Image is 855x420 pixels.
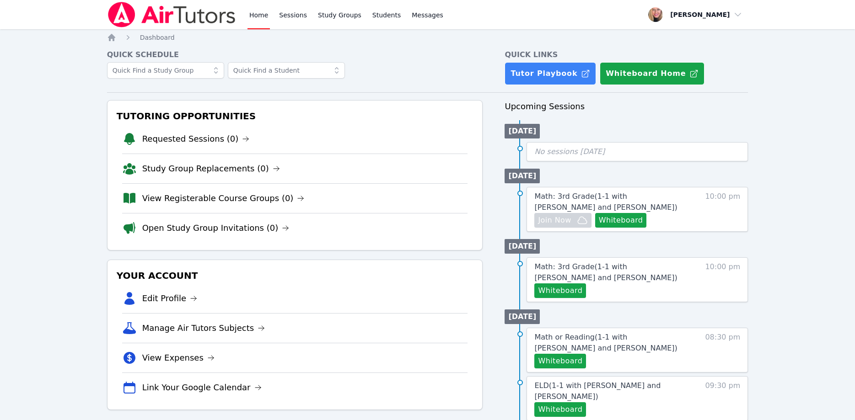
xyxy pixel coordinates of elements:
span: Math: 3rd Grade ( 1-1 with [PERSON_NAME] and [PERSON_NAME] ) [534,262,677,282]
li: [DATE] [505,309,540,324]
h3: Your Account [115,267,475,284]
span: Math or Reading ( 1-1 with [PERSON_NAME] and [PERSON_NAME] ) [534,333,677,352]
a: Open Study Group Invitations (0) [142,222,290,234]
a: Math or Reading(1-1 with [PERSON_NAME] and [PERSON_NAME]) [534,332,688,354]
button: Whiteboard [595,213,647,228]
li: [DATE] [505,169,540,183]
a: Link Your Google Calendar [142,381,262,394]
a: Tutor Playbook [505,62,596,85]
span: No sessions [DATE] [534,147,605,156]
button: Whiteboard Home [600,62,704,85]
a: Manage Air Tutors Subjects [142,322,265,335]
span: Dashboard [140,34,175,41]
a: Math: 3rd Grade(1-1 with [PERSON_NAME] and [PERSON_NAME]) [534,261,688,283]
a: View Expenses [142,351,215,364]
span: 10:00 pm [705,261,740,298]
span: 10:00 pm [705,191,740,228]
button: Whiteboard [534,402,586,417]
button: Join Now [534,213,591,228]
h3: Tutoring Opportunities [115,108,475,124]
span: Messages [412,11,443,20]
a: Edit Profile [142,292,198,305]
span: ELD ( 1-1 with [PERSON_NAME] and [PERSON_NAME] ) [534,381,661,401]
button: Whiteboard [534,354,586,368]
img: Air Tutors [107,2,237,27]
nav: Breadcrumb [107,33,748,42]
input: Quick Find a Student [228,62,345,79]
h3: Upcoming Sessions [505,100,748,113]
a: ELD(1-1 with [PERSON_NAME] and [PERSON_NAME]) [534,380,688,402]
a: Math: 3rd Grade(1-1 with [PERSON_NAME] and [PERSON_NAME]) [534,191,688,213]
span: 09:30 pm [705,380,740,417]
a: Dashboard [140,33,175,42]
h4: Quick Schedule [107,49,483,60]
span: Join Now [538,215,571,226]
span: Math: 3rd Grade ( 1-1 with [PERSON_NAME] and [PERSON_NAME] ) [534,192,677,212]
li: [DATE] [505,124,540,138]
li: [DATE] [505,239,540,254]
a: Study Group Replacements (0) [142,162,280,175]
span: 08:30 pm [705,332,740,368]
a: Requested Sessions (0) [142,133,250,145]
a: View Registerable Course Groups (0) [142,192,305,205]
h4: Quick Links [505,49,748,60]
button: Whiteboard [534,283,586,298]
input: Quick Find a Study Group [107,62,224,79]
